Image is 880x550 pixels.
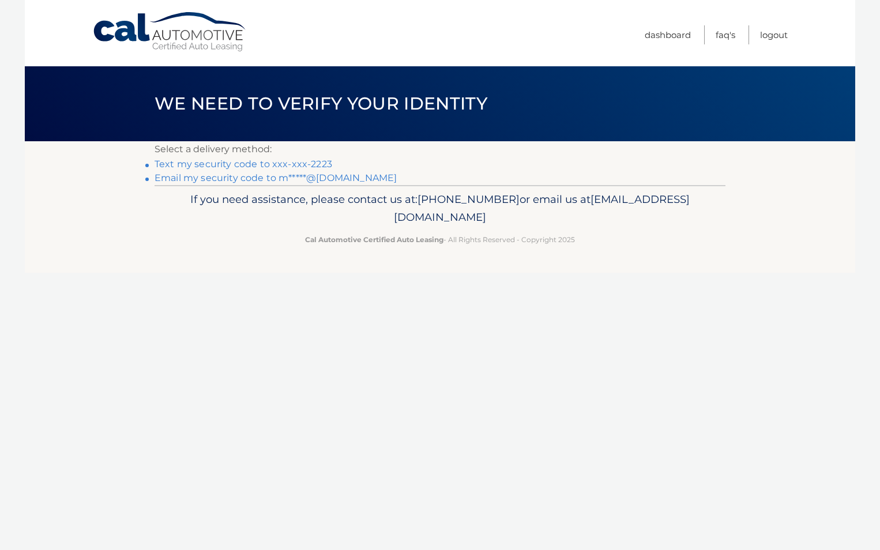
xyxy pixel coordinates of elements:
[716,25,735,44] a: FAQ's
[162,233,718,246] p: - All Rights Reserved - Copyright 2025
[162,190,718,227] p: If you need assistance, please contact us at: or email us at
[645,25,691,44] a: Dashboard
[155,159,332,169] a: Text my security code to xxx-xxx-2223
[760,25,788,44] a: Logout
[155,172,397,183] a: Email my security code to m*****@[DOMAIN_NAME]
[155,141,725,157] p: Select a delivery method:
[155,93,487,114] span: We need to verify your identity
[92,12,248,52] a: Cal Automotive
[418,193,520,206] span: [PHONE_NUMBER]
[305,235,443,244] strong: Cal Automotive Certified Auto Leasing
